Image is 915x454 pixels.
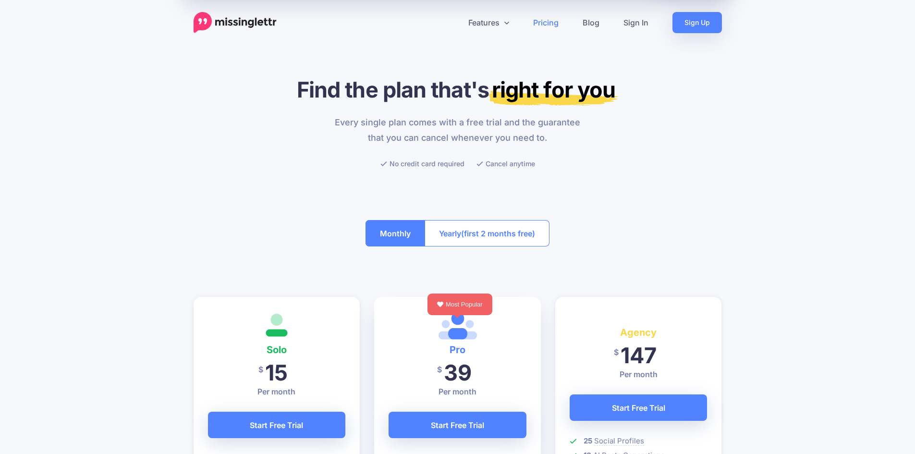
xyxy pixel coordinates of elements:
[584,436,592,445] b: 25
[672,12,722,33] a: Sign Up
[621,342,657,368] span: 147
[570,394,708,421] a: Start Free Trial
[380,158,464,170] li: No credit card required
[427,294,492,315] div: Most Popular
[489,76,618,106] mark: right for you
[258,359,263,380] span: $
[329,115,586,146] p: Every single plan comes with a free trial and the guarantee that you can cancel whenever you need...
[265,359,288,386] span: 15
[437,359,442,380] span: $
[194,12,277,33] a: Home
[389,412,526,438] a: Start Free Trial
[208,386,346,397] p: Per month
[456,12,521,33] a: Features
[194,76,722,103] h1: Find the plan that's
[476,158,535,170] li: Cancel anytime
[208,342,346,357] h4: Solo
[461,226,535,241] span: (first 2 months free)
[389,342,526,357] h4: Pro
[389,386,526,397] p: Per month
[570,368,708,380] p: Per month
[425,220,549,246] button: Yearly(first 2 months free)
[594,436,644,446] span: Social Profiles
[208,412,346,438] a: Start Free Trial
[366,220,425,246] button: Monthly
[444,359,472,386] span: 39
[521,12,571,33] a: Pricing
[614,342,619,363] span: $
[611,12,660,33] a: Sign In
[570,325,708,340] h4: Agency
[571,12,611,33] a: Blog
